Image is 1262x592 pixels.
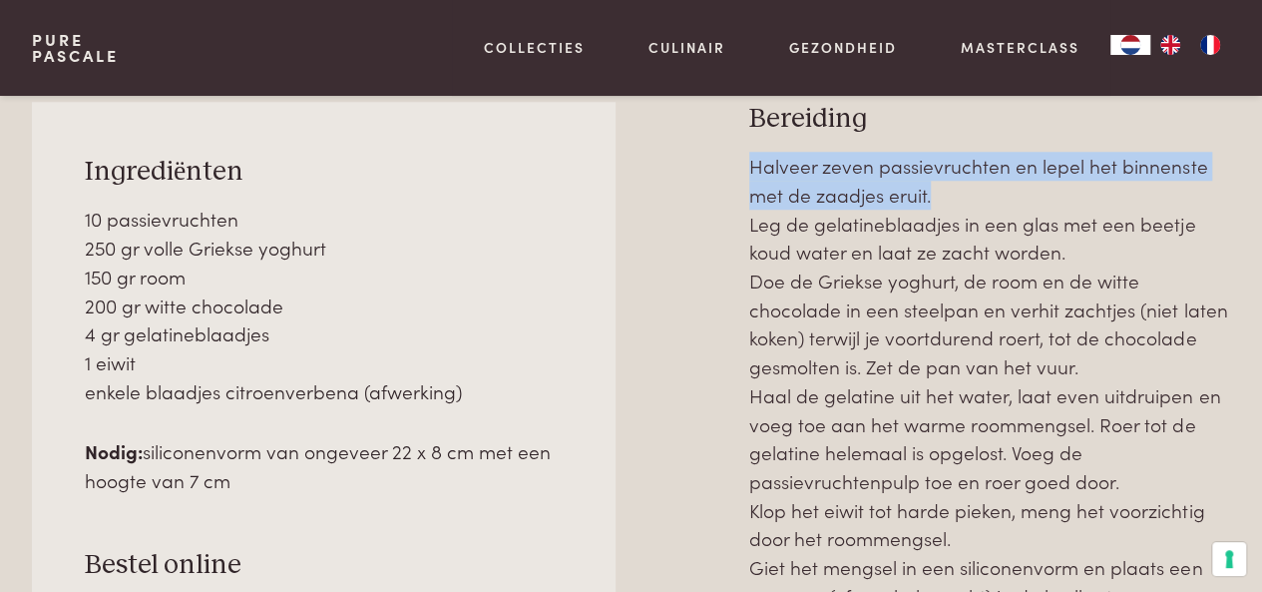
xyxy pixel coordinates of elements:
p: siliconenvorm van ongeveer 22 x 8 cm met een hoogte van 7 cm [85,437,562,494]
a: EN [1150,35,1190,55]
div: Language [1110,35,1150,55]
p: 10 passievruchten 250 gr volle Griekse yoghurt 150 gr room 200 gr witte chocolade 4 gr gelatinebl... [85,205,562,405]
aside: Language selected: Nederlands [1110,35,1230,55]
span: Ingrediënten [85,158,243,186]
a: Collecties [484,37,585,58]
a: Culinair [648,37,725,58]
ul: Language list [1150,35,1230,55]
h3: Bestel online [85,548,562,583]
a: Gezondheid [789,37,897,58]
button: Uw voorkeuren voor toestemming voor trackingtechnologieën [1212,542,1246,576]
a: FR [1190,35,1230,55]
a: PurePascale [32,32,119,64]
a: NL [1110,35,1150,55]
strong: Nodig: [85,437,143,464]
h3: Bereiding [749,102,1230,137]
a: Masterclass [960,37,1078,58]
